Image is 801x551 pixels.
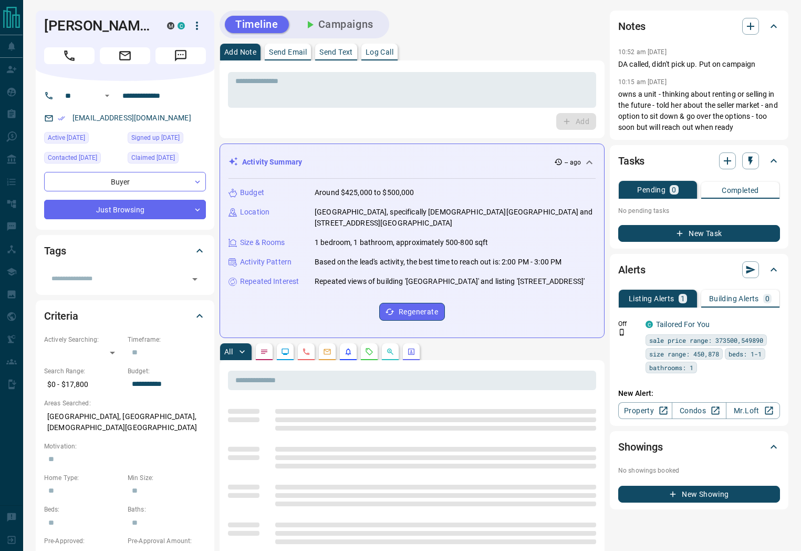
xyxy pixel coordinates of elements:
svg: Requests [365,348,373,356]
h2: Criteria [44,308,78,324]
button: New Showing [618,486,780,503]
span: Claimed [DATE] [131,152,175,163]
div: Just Browsing [44,200,206,219]
svg: Push Notification Only [618,329,626,336]
p: Budget: [128,366,206,376]
p: [GEOGRAPHIC_DATA], specifically [DEMOGRAPHIC_DATA][GEOGRAPHIC_DATA] and [STREET_ADDRESS][GEOGRAPH... [315,207,596,229]
p: Areas Searched: [44,399,206,408]
svg: Email Verified [58,115,65,122]
p: owns a unit - thinking about renting or selling in the future - told her about the seller market ... [618,89,780,133]
p: Search Range: [44,366,122,376]
button: Campaigns [293,16,384,33]
p: Beds: [44,505,122,514]
p: Min Size: [128,473,206,483]
div: Tags [44,238,206,263]
div: Wed Sep 10 2025 [44,152,122,167]
p: Pre-Approved: [44,536,122,546]
div: Tue Sep 09 2025 [44,132,122,147]
p: Send Email [269,48,307,56]
p: All [224,348,233,355]
div: condos.ca [646,321,653,328]
p: No pending tasks [618,203,780,219]
h2: Showings [618,438,663,455]
p: No showings booked [618,466,780,475]
p: Pre-Approval Amount: [128,536,206,546]
p: 1 bedroom, 1 bathroom, approximately 500-800 sqft [315,237,488,248]
div: Alerts [618,257,780,282]
p: Log Call [366,48,393,56]
a: Tailored For You [656,320,710,329]
button: Open [188,272,202,287]
p: Completed [722,187,759,194]
svg: Lead Browsing Activity [281,348,289,356]
p: $0 - $17,800 [44,376,122,393]
button: Open [101,89,113,102]
span: Message [155,47,206,64]
button: Timeline [225,16,289,33]
p: [GEOGRAPHIC_DATA], [GEOGRAPHIC_DATA], [DEMOGRAPHIC_DATA][GEOGRAPHIC_DATA] [44,408,206,436]
div: Sun Jul 08 2018 [128,132,206,147]
p: 0 [672,186,676,193]
span: bathrooms: 1 [649,362,693,373]
p: Building Alerts [709,295,759,302]
p: 10:52 am [DATE] [618,48,667,56]
span: Signed up [DATE] [131,132,180,143]
svg: Notes [260,348,268,356]
p: 10:15 am [DATE] [618,78,667,86]
h2: Notes [618,18,646,35]
h2: Alerts [618,261,646,278]
p: Send Text [319,48,353,56]
p: 0 [765,295,769,302]
p: Around $425,000 to $500,000 [315,187,414,198]
p: Based on the lead's activity, the best time to reach out is: 2:00 PM - 3:00 PM [315,257,561,268]
a: [EMAIL_ADDRESS][DOMAIN_NAME] [72,114,191,122]
div: Criteria [44,303,206,329]
span: sale price range: 373500,549890 [649,335,763,345]
h2: Tasks [618,152,644,169]
p: Add Note [224,48,256,56]
h1: [PERSON_NAME] [44,17,151,34]
div: Tasks [618,148,780,174]
svg: Opportunities [386,348,394,356]
p: Location [240,207,269,218]
a: Property [618,402,672,419]
button: Regenerate [379,303,445,321]
p: Activity Pattern [240,257,292,268]
p: Activity Summary [242,157,302,168]
span: Active [DATE] [48,132,85,143]
span: Email [100,47,150,64]
p: New Alert: [618,388,780,399]
svg: Agent Actions [407,348,415,356]
p: 1 [681,295,685,302]
a: Mr.Loft [726,402,780,419]
div: Notes [618,14,780,39]
span: Call [44,47,95,64]
h2: Tags [44,242,66,259]
span: Contacted [DATE] [48,152,97,163]
p: Home Type: [44,473,122,483]
p: Off [618,319,639,329]
div: condos.ca [178,22,185,29]
div: Activity Summary-- ago [228,152,596,172]
p: Pending [637,186,665,193]
div: Buyer [44,172,206,191]
p: -- ago [565,158,581,167]
svg: Listing Alerts [344,348,352,356]
svg: Calls [302,348,310,356]
p: Motivation: [44,442,206,451]
div: mrloft.ca [167,22,174,29]
p: Listing Alerts [629,295,674,302]
p: Repeated Interest [240,276,299,287]
p: Budget [240,187,264,198]
p: Baths: [128,505,206,514]
span: size range: 450,878 [649,349,719,359]
button: New Task [618,225,780,242]
p: Repeated views of building '[GEOGRAPHIC_DATA]' and listing '[STREET_ADDRESS]' [315,276,585,287]
p: Timeframe: [128,335,206,344]
a: Condos [672,402,726,419]
div: Showings [618,434,780,460]
svg: Emails [323,348,331,356]
p: Size & Rooms [240,237,285,248]
p: DA called, didn't pick up. Put on campaign [618,59,780,70]
span: beds: 1-1 [729,349,762,359]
